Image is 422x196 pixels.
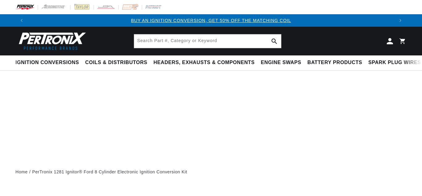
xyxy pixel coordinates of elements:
[15,14,28,27] button: Translation missing: en.sections.announcements.previous_announcement
[150,55,258,70] summary: Headers, Exhausts & Components
[268,34,281,48] button: Search Part #, Category or Keyword
[15,168,407,175] nav: breadcrumbs
[131,18,291,23] a: BUY AN IGNITION CONVERSION, GET 50% OFF THE MATCHING COIL
[85,59,147,66] span: Coils & Distributors
[15,55,82,70] summary: Ignition Conversions
[15,59,79,66] span: Ignition Conversions
[28,17,394,24] div: Announcement
[394,14,407,27] button: Translation missing: en.sections.announcements.next_announcement
[32,168,187,175] a: PerTronix 1281 Ignitor® Ford 8 Cylinder Electronic Ignition Conversion Kit
[261,59,301,66] span: Engine Swaps
[15,30,87,52] img: Pertronix
[15,168,28,175] a: Home
[307,59,362,66] span: Battery Products
[154,59,255,66] span: Headers, Exhausts & Components
[28,17,394,24] div: 1 of 3
[134,34,281,48] input: Search Part #, Category or Keyword
[82,55,150,70] summary: Coils & Distributors
[258,55,304,70] summary: Engine Swaps
[368,59,421,66] span: Spark Plug Wires
[304,55,365,70] summary: Battery Products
